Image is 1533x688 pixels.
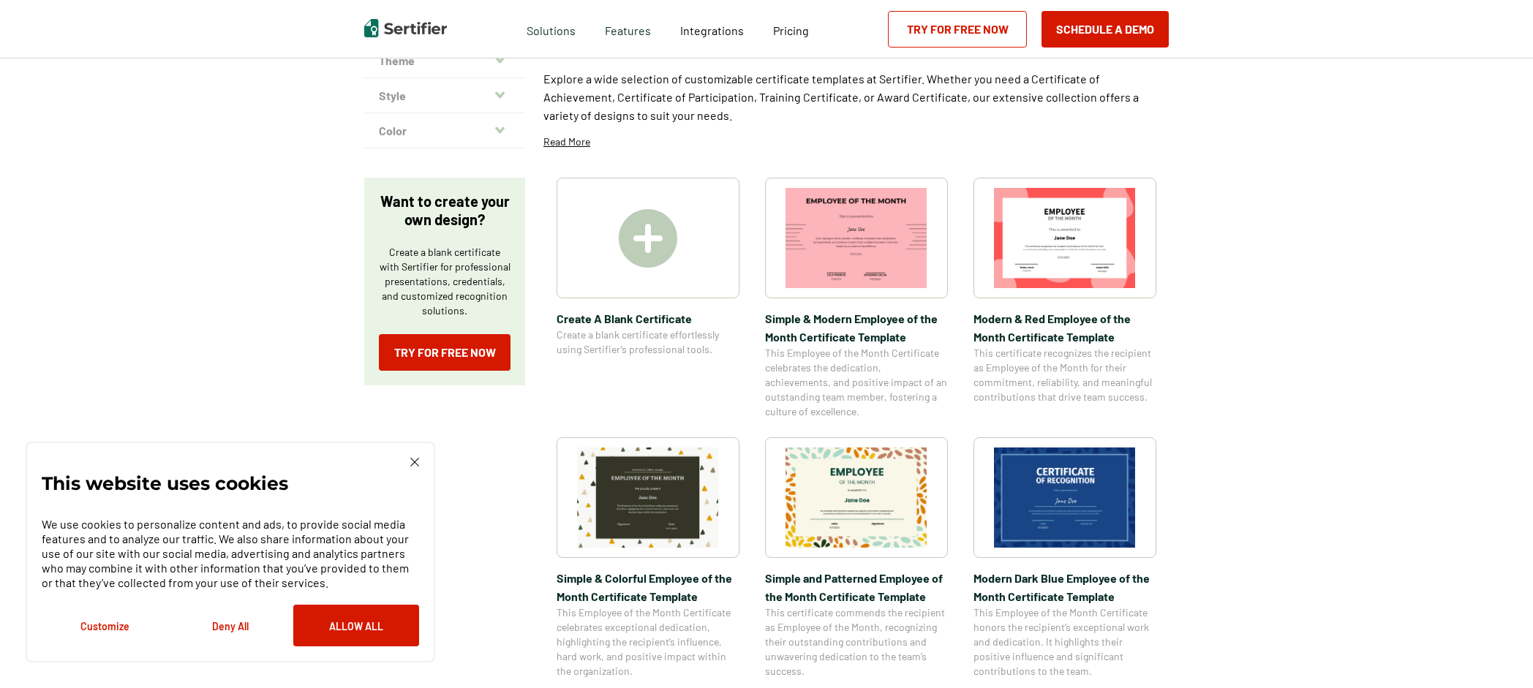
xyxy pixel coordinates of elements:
[786,188,927,288] img: Simple & Modern Employee of the Month Certificate Template
[167,605,293,646] button: Deny All
[379,245,511,318] p: Create a blank certificate with Sertifier for professional presentations, credentials, and custom...
[364,113,525,148] button: Color
[379,192,511,229] p: Want to create your own design?
[557,569,739,605] span: Simple & Colorful Employee of the Month Certificate Template
[557,328,739,357] span: Create a blank certificate effortlessly using Sertifier’s professional tools.
[773,23,809,37] span: Pricing
[765,178,948,419] a: Simple & Modern Employee of the Month Certificate TemplateSimple & Modern Employee of the Month C...
[973,178,1156,419] a: Modern & Red Employee of the Month Certificate TemplateModern & Red Employee of the Month Certifi...
[605,20,651,38] span: Features
[773,20,809,38] a: Pricing
[557,437,739,678] a: Simple & Colorful Employee of the Month Certificate TemplateSimple & Colorful Employee of the Mon...
[888,11,1027,48] a: Try for Free Now
[364,78,525,113] button: Style
[973,569,1156,605] span: Modern Dark Blue Employee of the Month Certificate Template
[994,447,1136,548] img: Modern Dark Blue Employee of the Month Certificate Template
[680,23,744,37] span: Integrations
[527,20,576,38] span: Solutions
[1042,11,1169,48] button: Schedule a Demo
[410,458,419,466] img: Cookie Popup Close
[42,476,288,491] p: This website uses cookies
[42,605,167,646] button: Customize
[973,605,1156,678] span: This Employee of the Month Certificate honors the recipient’s exceptional work and dedication. It...
[680,20,744,38] a: Integrations
[765,437,948,678] a: Simple and Patterned Employee of the Month Certificate TemplateSimple and Patterned Employee of t...
[786,447,927,548] img: Simple and Patterned Employee of the Month Certificate Template
[765,346,948,419] span: This Employee of the Month Certificate celebrates the dedication, achievements, and positive impa...
[973,437,1156,678] a: Modern Dark Blue Employee of the Month Certificate TemplateModern Dark Blue Employee of the Month...
[577,447,719,548] img: Simple & Colorful Employee of the Month Certificate Template
[42,517,419,590] p: We use cookies to personalize content and ads, to provide social media features and to analyze ou...
[765,569,948,605] span: Simple and Patterned Employee of the Month Certificate Template
[293,605,419,646] button: Allow All
[765,309,948,346] span: Simple & Modern Employee of the Month Certificate Template
[973,346,1156,404] span: This certificate recognizes the recipient as Employee of the Month for their commitment, reliabil...
[364,19,447,37] img: Sertifier | Digital Credentialing Platform
[557,309,739,328] span: Create A Blank Certificate
[364,43,525,78] button: Theme
[1460,618,1533,688] iframe: Chat Widget
[379,334,511,371] a: Try for Free Now
[973,309,1156,346] span: Modern & Red Employee of the Month Certificate Template
[543,135,590,149] p: Read More
[557,605,739,678] span: This Employee of the Month Certificate celebrates exceptional dedication, highlighting the recipi...
[994,188,1136,288] img: Modern & Red Employee of the Month Certificate Template
[619,209,677,268] img: Create A Blank Certificate
[543,69,1169,124] p: Explore a wide selection of customizable certificate templates at Sertifier. Whether you need a C...
[765,605,948,678] span: This certificate commends the recipient as Employee of the Month, recognizing their outstanding c...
